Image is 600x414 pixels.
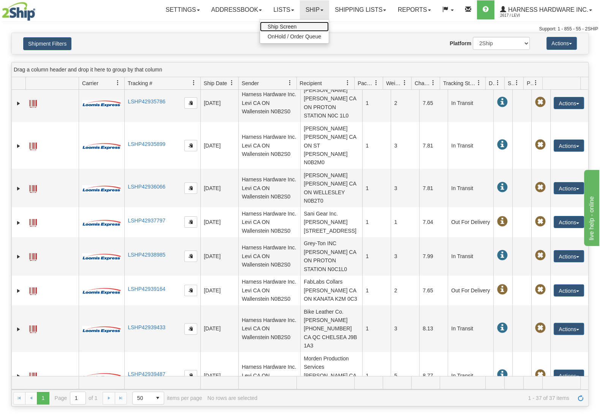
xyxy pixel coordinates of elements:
[242,79,259,87] span: Sender
[362,207,391,237] td: 1
[362,276,391,305] td: 1
[300,237,362,276] td: Grey-Ton INC [PERSON_NAME] CA ON PROTON STATION N0C1L0
[448,305,493,352] td: In Transit
[448,276,493,305] td: Out For Delivery
[204,79,227,87] span: Ship Date
[300,0,329,19] a: Ship
[391,237,419,276] td: 3
[472,76,485,89] a: Tracking Status filter column settings
[497,216,507,227] span: Out For Delivery
[200,84,238,122] td: [DATE]
[82,79,98,87] span: Carrier
[128,79,152,87] span: Tracking #
[362,122,391,169] td: 1
[535,182,545,193] span: Pickup Not Assigned
[448,84,493,122] td: In Transit
[29,97,37,109] a: Label
[187,76,200,89] a: Tracking # filter column settings
[82,219,121,227] img: 30 - Loomis Express
[443,79,476,87] span: Tracking Status
[268,0,299,19] a: Lists
[184,182,197,194] button: Copy to clipboard
[2,26,598,32] div: Support: 1 - 855 - 55 - 2SHIP
[362,169,391,207] td: 1
[128,184,165,190] a: LSHP42936066
[238,84,300,122] td: Harness Hardware Inc. Levi CA ON Wallenstein N0B2S0
[184,323,197,335] button: Copy to clipboard
[491,76,504,89] a: Delivery Status filter column settings
[448,352,493,399] td: In Transit
[497,182,507,193] span: In Transit
[260,22,329,32] a: Ship Screen
[448,122,493,169] td: In Transit
[55,392,98,404] span: Page of 1
[554,284,584,297] button: Actions
[207,395,258,401] div: No rows are selected
[132,392,164,404] span: Page sizes drop down
[448,237,493,276] td: In Transit
[554,140,584,152] button: Actions
[184,370,197,381] button: Copy to clipboard
[15,100,22,107] a: Expand
[6,5,70,14] div: live help - online
[23,37,71,50] button: Shipment Filters
[529,76,542,89] a: Pickup Status filter column settings
[200,276,238,305] td: [DATE]
[362,305,391,352] td: 1
[152,392,164,404] span: select
[128,252,165,258] a: LSHP42938985
[535,216,545,227] span: Pickup Not Assigned
[268,24,296,30] span: Ship Screen
[450,40,471,47] label: Platform
[506,6,588,13] span: Harness Hardware Inc.
[448,207,493,237] td: Out For Delivery
[497,323,507,333] span: In Transit
[535,323,545,333] span: Pickup Not Assigned
[391,305,419,352] td: 3
[419,352,448,399] td: 8.77
[300,79,322,87] span: Recipient
[300,305,362,352] td: Bike Leather Co. [PERSON_NAME] [PHONE_NUMBER] CA QC CHELSEA J9B 1A3
[206,0,268,19] a: Addressbook
[554,323,584,335] button: Actions
[391,207,419,237] td: 1
[489,79,495,87] span: Delivery Status
[128,324,165,330] a: LSHP42939433
[200,305,238,352] td: [DATE]
[329,0,392,19] a: Shipping lists
[260,32,329,41] a: OnHold / Order Queue
[128,371,165,377] a: LSHP42939487
[300,84,362,122] td: [PERSON_NAME] [PERSON_NAME] CA ON PROTON STATION N0C 1L0
[419,122,448,169] td: 7.81
[362,84,391,122] td: 1
[238,276,300,305] td: Harness Hardware Inc. Levi CA ON Wallenstein N0B2S0
[238,237,300,276] td: Harness Hardware Inc. Levi CA ON Wallenstein N0B2S0
[29,250,37,262] a: Label
[268,33,321,40] span: OnHold / Order Queue
[391,352,419,399] td: 5
[554,370,584,382] button: Actions
[427,76,440,89] a: Charge filter column settings
[583,168,599,246] iframe: chat widget
[200,169,238,207] td: [DATE]
[82,185,121,192] img: 30 - Loomis Express
[137,394,147,402] span: 50
[29,216,37,228] a: Label
[132,392,202,404] span: items per page
[415,79,431,87] span: Charge
[160,0,206,19] a: Settings
[184,97,197,109] button: Copy to clipboard
[82,253,121,260] img: 30 - Loomis Express
[15,185,22,192] a: Expand
[238,169,300,207] td: Harness Hardware Inc. Levi CA ON Wallenstein N0B2S0
[283,76,296,89] a: Sender filter column settings
[494,0,598,19] a: Harness Hardware Inc. 2617 / Levi
[370,76,383,89] a: Packages filter column settings
[82,287,121,295] img: 30 - Loomis Express
[497,250,507,261] span: In Transit
[341,76,354,89] a: Recipient filter column settings
[128,217,165,224] a: LSHP42937797
[535,97,545,108] span: Pickup Not Assigned
[15,372,22,380] a: Expand
[128,141,165,147] a: LSHP42935899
